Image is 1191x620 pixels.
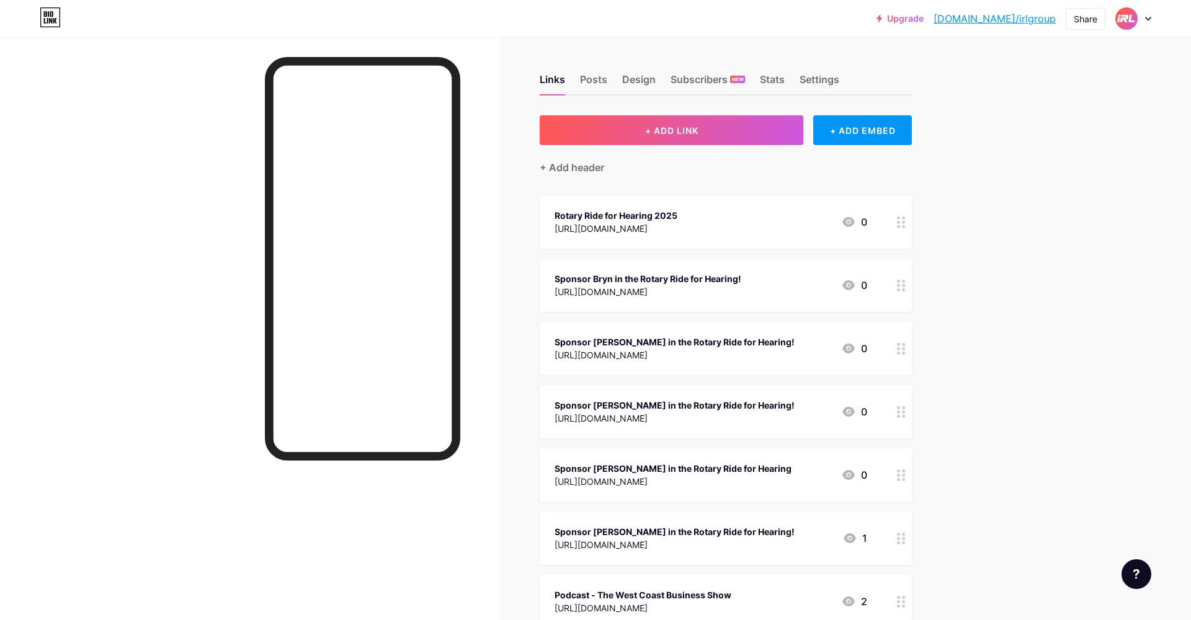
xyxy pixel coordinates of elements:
div: 2 [841,594,867,609]
div: 0 [841,215,867,229]
div: + Add header [540,160,604,175]
div: Sponsor [PERSON_NAME] in the Rotary Ride for Hearing! [555,335,795,348]
div: [URL][DOMAIN_NAME] [555,222,677,235]
div: Design [622,72,656,94]
span: + ADD LINK [645,125,698,136]
div: 0 [841,278,867,293]
div: 1 [842,531,867,546]
div: 0 [841,404,867,419]
div: [URL][DOMAIN_NAME] [555,475,792,488]
div: [URL][DOMAIN_NAME] [555,412,795,425]
button: + ADD LINK [540,115,803,145]
div: 0 [841,467,867,482]
a: Upgrade [877,14,924,24]
div: Podcast - The West Coast Business Show [555,588,731,601]
div: [URL][DOMAIN_NAME] [555,285,741,298]
div: Sponsor [PERSON_NAME] in the Rotary Ride for Hearing! [555,399,795,412]
div: 0 [841,341,867,356]
div: Links [540,72,565,94]
img: irlgroup [1115,7,1138,30]
div: Settings [800,72,839,94]
div: Share [1074,12,1097,25]
div: Sponsor [PERSON_NAME] in the Rotary Ride for Hearing [555,462,792,475]
span: NEW [732,76,744,83]
div: Subscribers [671,72,745,94]
a: [DOMAIN_NAME]/irlgroup [934,11,1056,26]
div: [URL][DOMAIN_NAME] [555,348,795,361]
div: + ADD EMBED [813,115,912,145]
div: Rotary Ride for Hearing 2025 [555,209,677,222]
div: [URL][DOMAIN_NAME] [555,601,731,614]
div: Posts [580,72,607,94]
div: [URL][DOMAIN_NAME] [555,538,795,551]
div: Stats [760,72,785,94]
div: Sponsor Bryn in the Rotary Ride for Hearing! [555,272,741,285]
div: Sponsor [PERSON_NAME] in the Rotary Ride for Hearing! [555,525,795,538]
